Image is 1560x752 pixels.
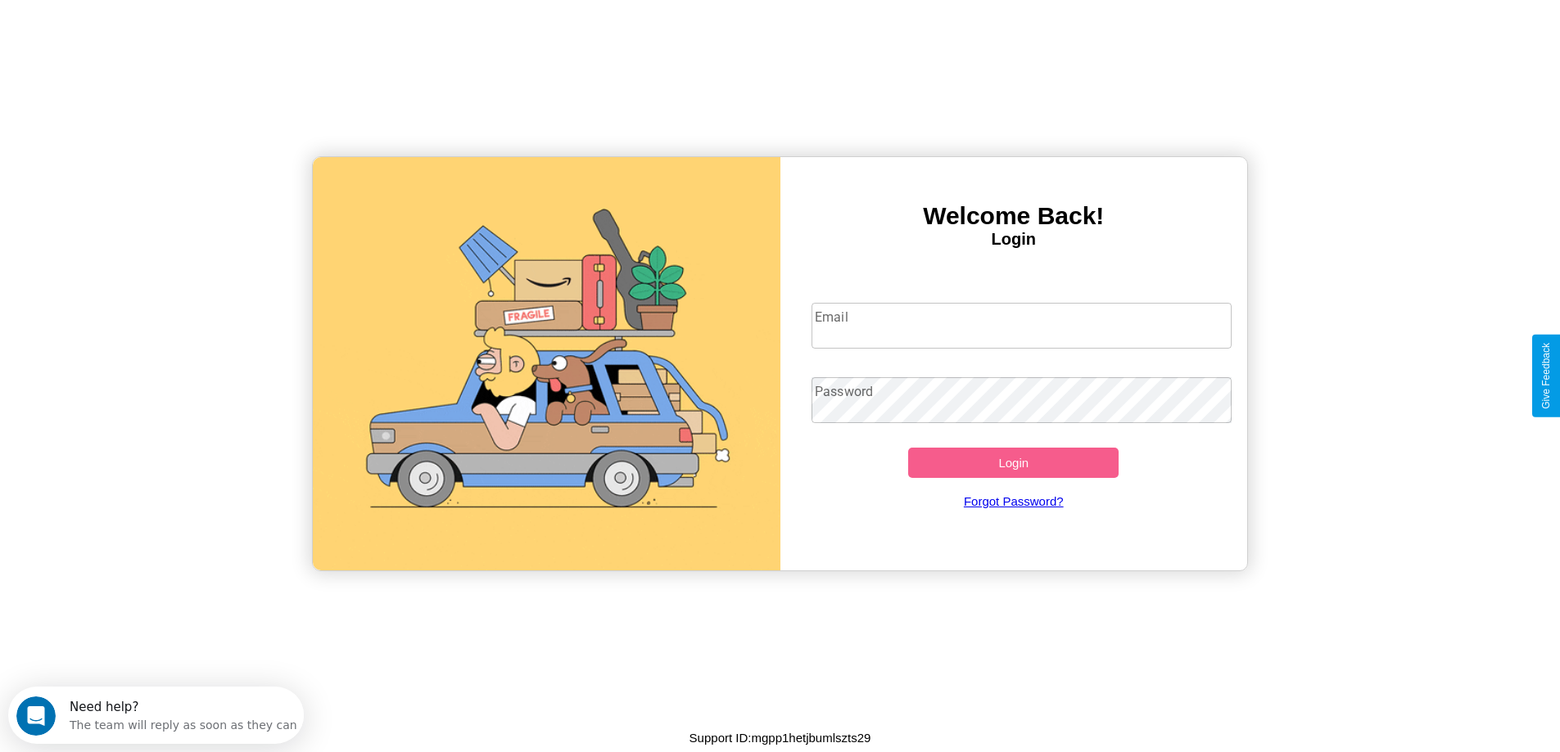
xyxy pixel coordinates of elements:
[8,687,304,744] iframe: Intercom live chat discovery launcher
[780,230,1248,249] h4: Login
[690,727,871,749] p: Support ID: mgpp1hetjbumlszts29
[16,696,56,736] iframe: Intercom live chat
[780,202,1248,230] h3: Welcome Back!
[1540,343,1552,409] div: Give Feedback
[313,157,780,570] img: gif
[61,14,289,27] div: Need help?
[7,7,305,52] div: Open Intercom Messenger
[803,478,1223,525] a: Forgot Password?
[61,27,289,44] div: The team will reply as soon as they can
[908,448,1119,478] button: Login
